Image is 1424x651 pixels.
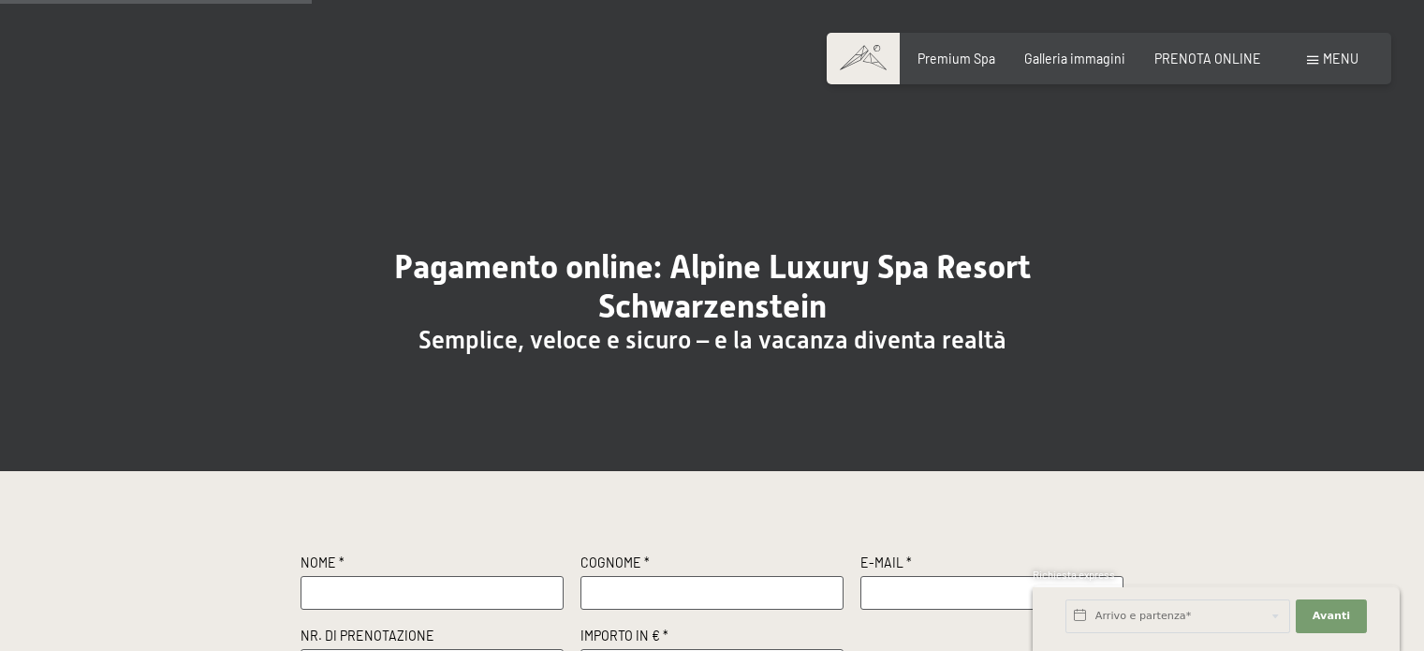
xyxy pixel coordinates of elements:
[1313,609,1350,624] span: Avanti
[301,627,565,649] label: Nr. di prenotazione
[580,554,844,576] label: Cognome *
[1033,569,1115,581] span: Richiesta express
[394,247,1031,325] span: Pagamento online: Alpine Luxury Spa Resort Schwarzenstein
[1154,51,1261,67] a: PRENOTA ONLINE
[1296,599,1367,633] button: Avanti
[1024,51,1125,67] a: Galleria immagini
[301,554,565,576] label: Nome *
[1323,51,1358,67] span: Menu
[860,554,1124,576] label: E-Mail *
[918,51,995,67] a: Premium Spa
[418,326,1006,354] span: Semplice, veloce e sicuro – e la vacanza diventa realtà
[580,627,844,649] label: Importo in € *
